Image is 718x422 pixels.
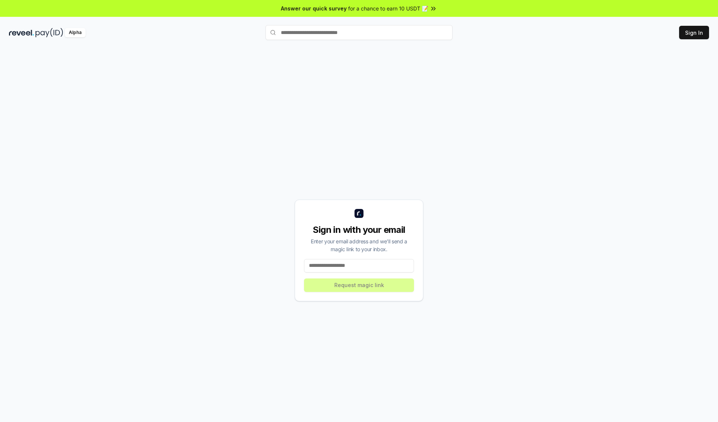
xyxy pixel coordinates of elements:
div: Sign in with your email [304,224,414,236]
img: logo_small [355,209,363,218]
div: Enter your email address and we’ll send a magic link to your inbox. [304,237,414,253]
div: Alpha [65,28,86,37]
button: Sign In [679,26,709,39]
img: reveel_dark [9,28,34,37]
span: for a chance to earn 10 USDT 📝 [348,4,428,12]
span: Answer our quick survey [281,4,347,12]
img: pay_id [36,28,63,37]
